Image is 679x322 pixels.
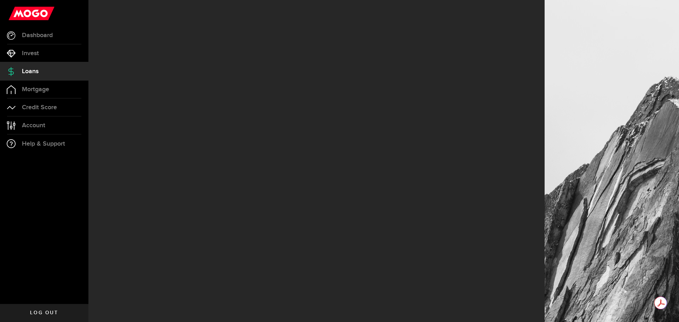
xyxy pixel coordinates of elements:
[30,310,58,315] span: Log out
[22,32,53,39] span: Dashboard
[22,141,65,147] span: Help & Support
[22,122,45,129] span: Account
[22,50,39,57] span: Invest
[22,86,49,93] span: Mortgage
[22,104,57,111] span: Credit Score
[22,68,39,75] span: Loans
